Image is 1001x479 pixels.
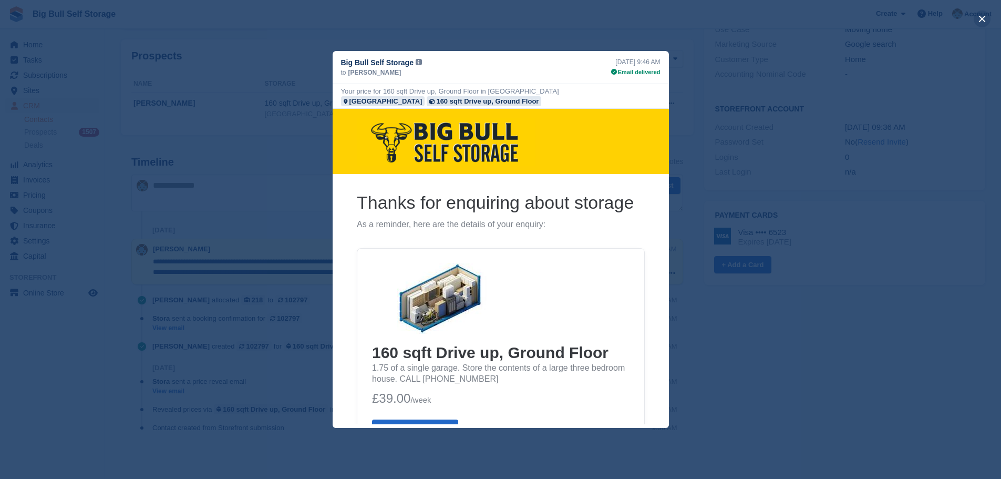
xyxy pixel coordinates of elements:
[611,68,661,77] div: Email delivered
[39,281,297,299] p: £39.00
[24,110,312,121] p: As a reminder, here are the details of your enquiry:
[24,9,203,57] img: Big Bull Self Storage Logo
[611,57,661,67] div: [DATE] 9:46 AM
[348,68,401,77] span: [PERSON_NAME]
[39,311,126,330] a: Book Online Now
[39,233,297,254] h2: 160 sqft Drive up, Ground Floor
[436,96,539,106] div: 160 sqft Drive up, Ground Floor
[341,57,414,68] span: Big Bull Self Storage
[341,68,346,77] span: to
[349,96,422,106] div: [GEOGRAPHIC_DATA]
[39,155,166,225] img: 160 sqft Drive up, Ground Floor
[24,82,312,105] h1: Thanks for enquiring about storage
[416,59,422,65] img: icon-info-grey-7440780725fd019a000dd9b08b2336e03edf1995a4989e88bcd33f0948082b44.svg
[341,96,425,106] a: [GEOGRAPHIC_DATA]
[78,287,98,295] span: /week
[341,86,559,96] div: Your price for 160 sqft Drive up, Ground Floor in [GEOGRAPHIC_DATA]
[39,254,297,276] p: 1.75 of a single garage. Store the contents of a large three bedroom house. CALL [PHONE_NUMBER]
[427,96,541,106] a: 160 sqft Drive up, Ground Floor
[974,11,990,27] button: close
